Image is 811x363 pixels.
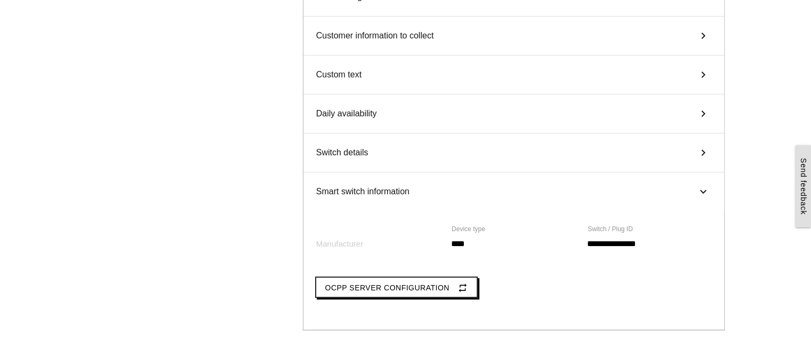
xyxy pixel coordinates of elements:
i: keyboard_arrow_right [695,29,711,42]
span: Customer information to collect [316,29,434,42]
label: Switch / Plug ID [588,224,633,234]
i: keyboard_arrow_right [695,68,711,81]
span: Daily availability [316,107,377,120]
i: keyboard_arrow_right [695,107,711,120]
label: Device type [452,224,485,234]
i: repeat [457,278,468,298]
span: Custom text [316,68,362,81]
i: keyboard_arrow_right [695,146,711,159]
span: Smart switch information [316,185,409,198]
button: OCPP Server Configurationrepeat [315,277,477,298]
span: Switch details [316,146,368,159]
span: OCPP Server Configuration [325,283,449,292]
a: Send feedback [796,145,811,227]
label: Manufacturer [316,238,363,250]
i: keyboard_arrow_right [697,184,710,200]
